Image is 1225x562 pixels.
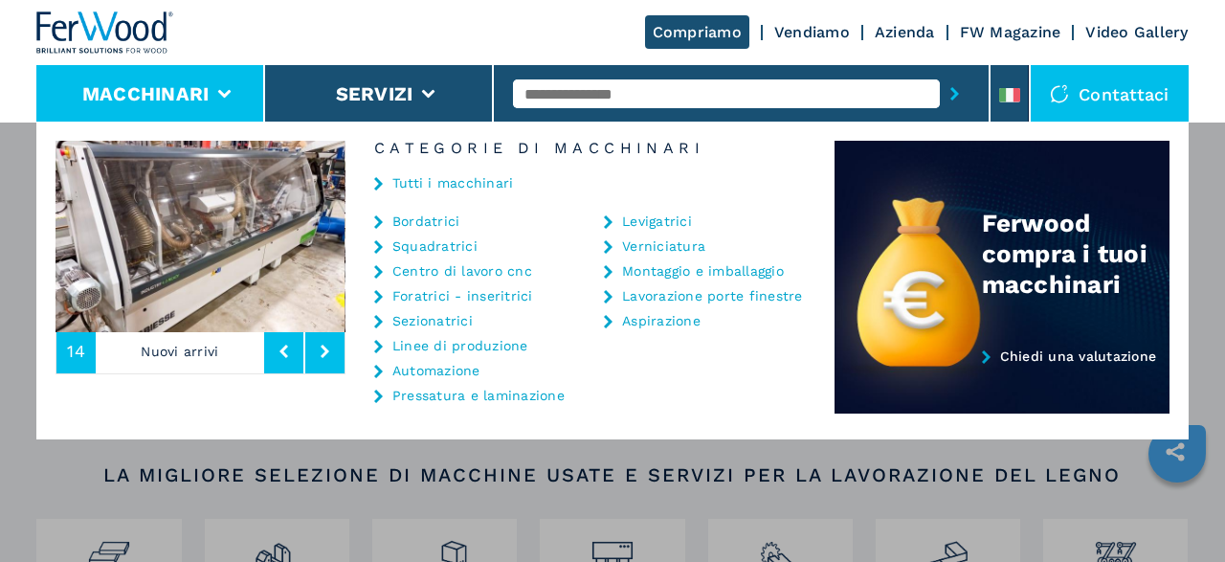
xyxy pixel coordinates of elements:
[622,214,692,228] a: Levigatrici
[67,343,85,360] span: 14
[1031,65,1189,123] div: Contattaci
[645,15,749,49] a: Compriamo
[1085,23,1188,41] a: Video Gallery
[392,176,514,190] a: Tutti i macchinari
[392,389,565,402] a: Pressatura e laminazione
[336,82,413,105] button: Servizi
[392,289,533,303] a: Foratrici - inseritrici
[940,72,969,116] button: submit-button
[622,264,784,278] a: Montaggio e imballaggio
[56,141,345,332] img: image
[622,314,701,327] a: Aspirazione
[345,141,634,332] img: image
[875,23,935,41] a: Azienda
[96,329,264,373] p: Nuovi arrivi
[835,348,1169,415] a: Chiedi una valutazione
[392,214,460,228] a: Bordatrici
[392,339,528,352] a: Linee di produzione
[392,364,480,377] a: Automazione
[774,23,850,41] a: Vendiamo
[960,23,1061,41] a: FW Magazine
[982,208,1169,300] div: Ferwood compra i tuoi macchinari
[36,11,174,54] img: Ferwood
[392,314,473,327] a: Sezionatrici
[1050,84,1069,103] img: Contattaci
[392,264,532,278] a: Centro di lavoro cnc
[622,289,803,303] a: Lavorazione porte finestre
[622,239,705,253] a: Verniciatura
[345,141,835,156] h6: Categorie di Macchinari
[82,82,210,105] button: Macchinari
[392,239,478,253] a: Squadratrici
